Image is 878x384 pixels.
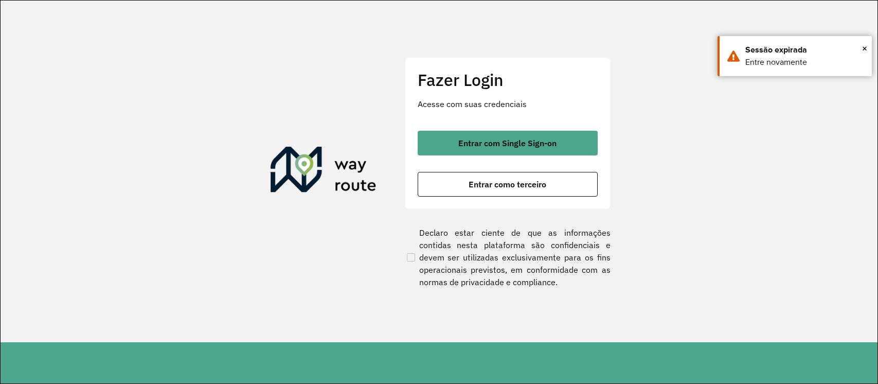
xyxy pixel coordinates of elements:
[458,139,557,147] span: Entrar com Single Sign-on
[745,56,864,68] div: Entre novamente
[418,172,598,197] button: button
[745,44,864,56] div: Sessão expirada
[469,180,546,188] span: Entrar como terceiro
[862,41,867,56] span: ×
[271,147,377,196] img: Roteirizador AmbevTech
[418,98,598,110] p: Acesse com suas credenciais
[405,226,611,288] label: Declaro estar ciente de que as informações contidas nesta plataforma são confidenciais e devem se...
[418,131,598,155] button: button
[418,70,598,90] h2: Fazer Login
[862,41,867,56] button: Close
